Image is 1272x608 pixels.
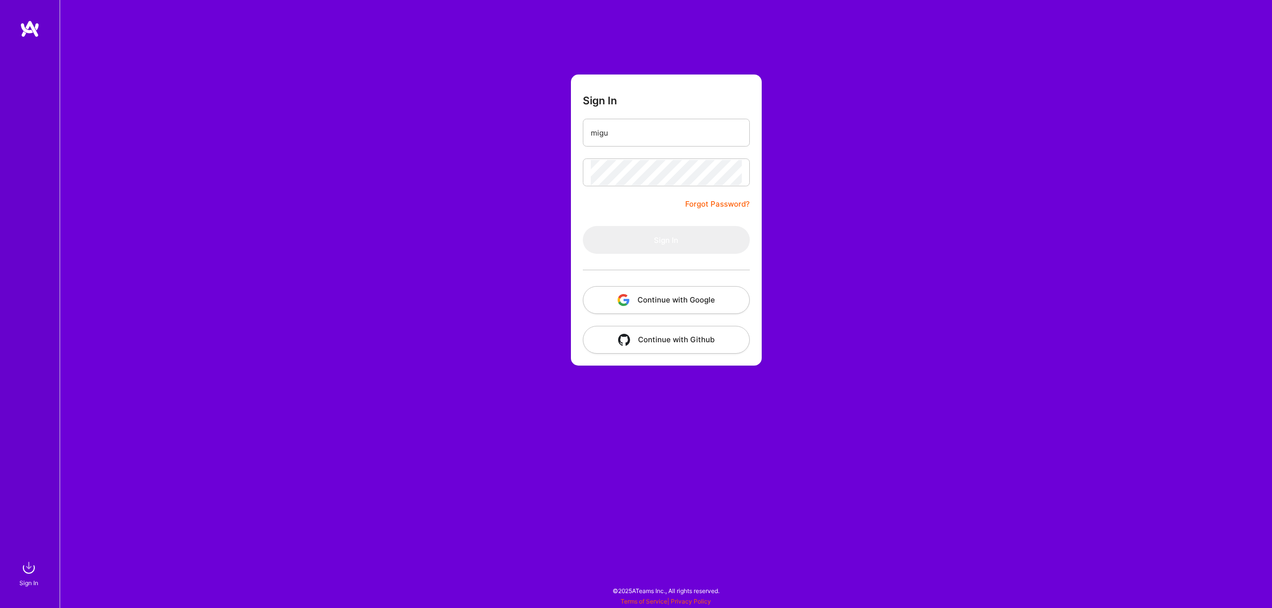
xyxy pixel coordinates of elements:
button: Sign In [583,226,750,254]
div: © 2025 ATeams Inc., All rights reserved. [60,578,1272,603]
img: sign in [19,558,39,578]
input: Email... [591,120,742,146]
a: Privacy Policy [671,598,711,605]
h3: Sign In [583,94,617,107]
button: Continue with Github [583,326,750,354]
img: icon [618,334,630,346]
span: | [621,598,711,605]
a: Forgot Password? [685,198,750,210]
a: Terms of Service [621,598,667,605]
button: Continue with Google [583,286,750,314]
div: Sign In [19,578,38,588]
img: logo [20,20,40,38]
a: sign inSign In [21,558,39,588]
img: icon [618,294,630,306]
